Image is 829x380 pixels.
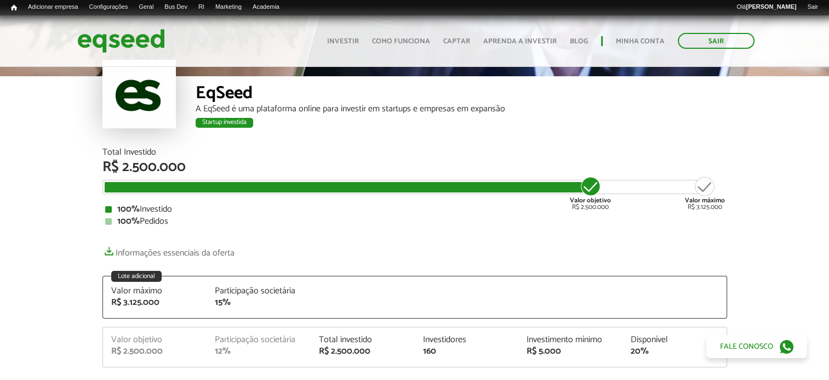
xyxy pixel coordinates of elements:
a: Marketing [210,3,247,12]
div: 160 [422,347,510,356]
div: Investido [105,205,724,214]
span: Início [11,4,17,12]
strong: [PERSON_NAME] [746,3,796,10]
strong: 100% [117,202,140,217]
a: Sair [802,3,824,12]
div: Startup investida [196,118,253,128]
a: Geral [133,3,159,12]
div: R$ 2.500.000 [319,347,407,356]
div: Valor máximo [111,287,199,296]
strong: Valor objetivo [570,195,611,206]
div: Investidores [422,336,510,344]
div: R$ 3.125.000 [111,298,199,307]
div: Investimento mínimo [527,336,614,344]
div: Total investido [319,336,407,344]
div: Valor objetivo [111,336,199,344]
a: Sair [678,33,754,49]
a: Minha conta [616,38,665,45]
div: R$ 2.500.000 [570,175,611,211]
a: Adicionar empresa [22,3,84,12]
div: R$ 5.000 [527,347,614,356]
div: R$ 2.500.000 [102,160,727,174]
div: Disponível [631,336,718,344]
a: Fale conosco [706,335,807,358]
div: Participação societária [215,336,302,344]
div: Total Investido [102,148,727,157]
a: Como funciona [372,38,430,45]
div: Participação societária [215,287,302,296]
a: Investir [327,38,359,45]
div: 20% [631,347,718,356]
a: Bus Dev [159,3,193,12]
a: Informações essenciais da oferta [102,242,235,258]
div: Pedidos [105,217,724,226]
div: 12% [215,347,302,356]
strong: 100% [117,214,140,229]
a: Configurações [84,3,134,12]
div: R$ 2.500.000 [111,347,199,356]
div: EqSeed [196,84,727,105]
div: R$ 3.125.000 [685,175,725,211]
div: A EqSeed é uma plataforma online para investir em startups e empresas em expansão [196,105,727,114]
a: Aprenda a investir [483,38,557,45]
a: Captar [443,38,470,45]
strong: Valor máximo [685,195,725,206]
a: Olá[PERSON_NAME] [731,3,802,12]
img: EqSeed [77,26,165,55]
div: Lote adicional [111,271,162,282]
a: RI [193,3,210,12]
a: Blog [570,38,588,45]
a: Início [5,3,22,13]
a: Academia [247,3,285,12]
div: 15% [215,298,302,307]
